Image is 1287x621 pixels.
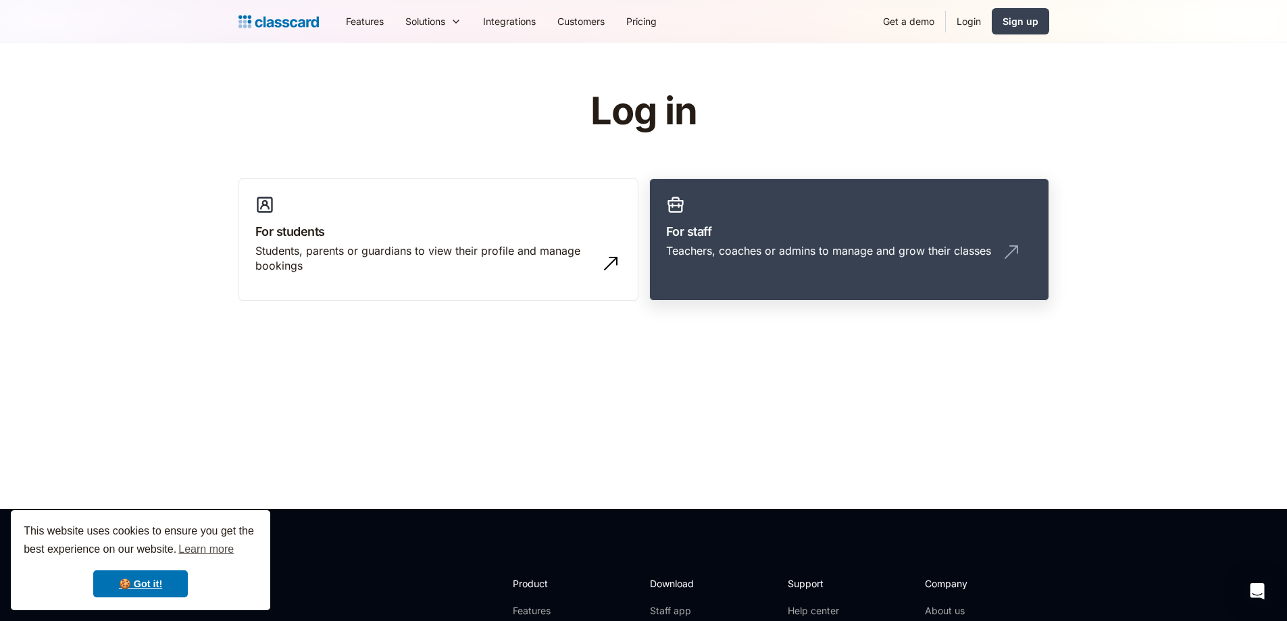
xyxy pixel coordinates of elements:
div: Open Intercom Messenger [1241,575,1273,607]
h2: Company [925,576,1015,591]
div: Sign up [1003,14,1038,28]
div: cookieconsent [11,510,270,610]
h1: Log in [429,91,858,132]
a: Features [513,604,585,618]
h3: For staff [666,222,1032,241]
a: Customers [547,6,615,36]
a: dismiss cookie message [93,570,188,597]
div: Students, parents or guardians to view their profile and manage bookings [255,243,595,274]
a: Staff app [650,604,705,618]
a: Logo [238,12,319,31]
span: This website uses cookies to ensure you get the best experience on our website. [24,523,257,560]
h2: Support [788,576,842,591]
div: Solutions [395,6,472,36]
div: Solutions [405,14,445,28]
a: Sign up [992,8,1049,34]
a: Integrations [472,6,547,36]
h3: For students [255,222,622,241]
a: learn more about cookies [176,539,236,560]
div: Teachers, coaches or admins to manage and grow their classes [666,243,991,258]
h2: Product [513,576,585,591]
a: Pricing [615,6,667,36]
a: Features [335,6,395,36]
h2: Download [650,576,705,591]
a: Help center [788,604,842,618]
a: For staffTeachers, coaches or admins to manage and grow their classes [649,178,1049,301]
a: Get a demo [872,6,945,36]
a: Login [946,6,992,36]
a: For studentsStudents, parents or guardians to view their profile and manage bookings [238,178,638,301]
a: About us [925,604,1015,618]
